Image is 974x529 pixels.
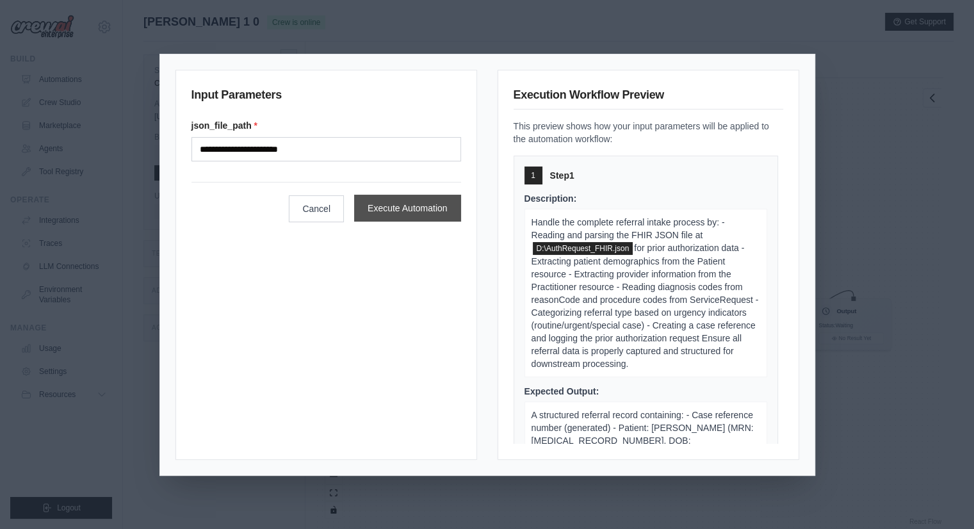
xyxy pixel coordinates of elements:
span: json_file_path [533,242,633,255]
span: Step 1 [550,169,574,182]
h3: Execution Workflow Preview [514,86,783,110]
iframe: Chat Widget [910,468,974,529]
h3: Input Parameters [191,86,461,109]
button: Execute Automation [354,195,461,222]
span: Description: [524,193,577,204]
span: 1 [531,170,535,181]
span: Expected Output: [524,386,599,396]
label: json_file_path [191,119,461,132]
span: for prior authorization data - Extracting patient demographics from the Patient resource - Extrac... [532,243,759,369]
button: Cancel [289,195,344,222]
span: Handle the complete referral intake process by: - Reading and parsing the FHIR JSON file at [532,217,725,240]
p: This preview shows how your input parameters will be applied to the automation workflow: [514,120,783,145]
